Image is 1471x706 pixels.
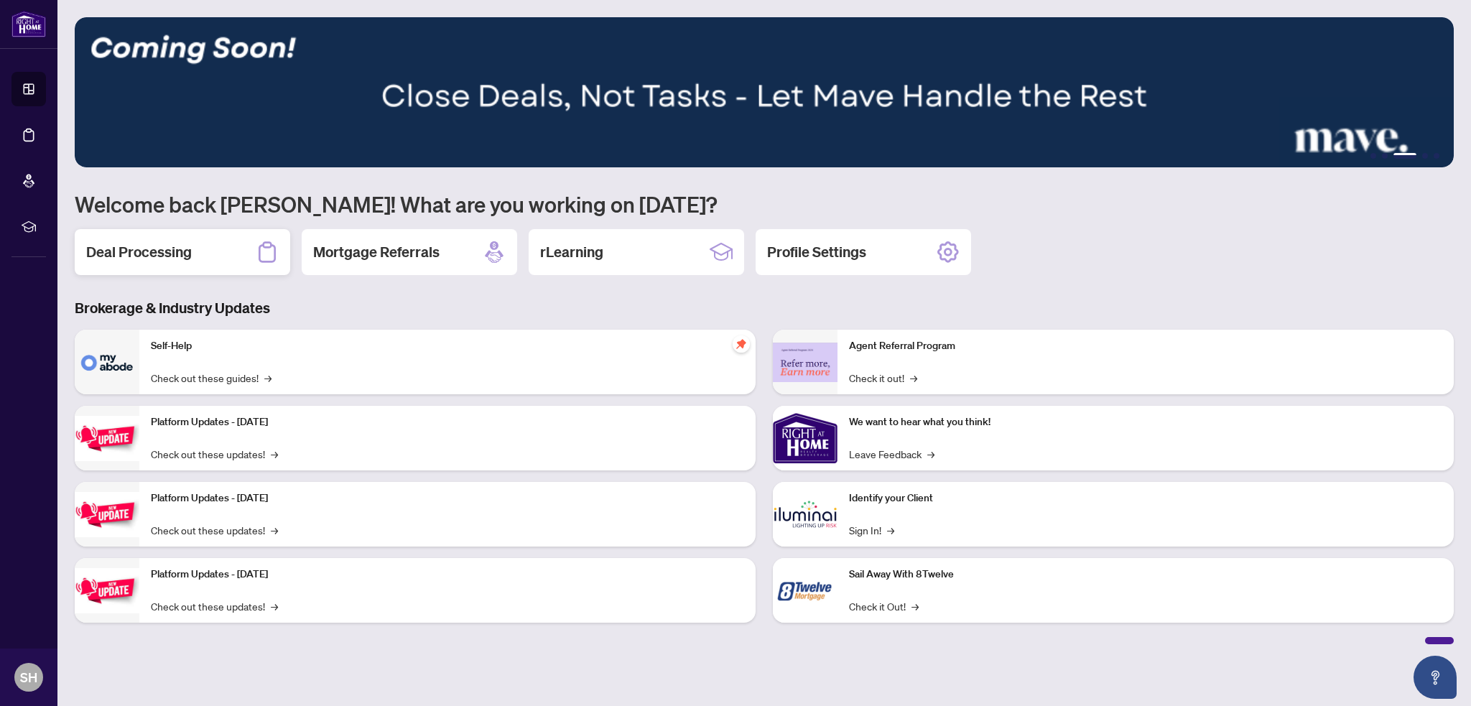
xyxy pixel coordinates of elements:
[849,414,1442,430] p: We want to hear what you think!
[75,492,139,537] img: Platform Updates - July 8, 2025
[767,242,866,262] h2: Profile Settings
[151,598,278,614] a: Check out these updates!→
[11,11,46,37] img: logo
[75,190,1454,218] h1: Welcome back [PERSON_NAME]! What are you working on [DATE]?
[849,598,919,614] a: Check it Out!→
[151,414,744,430] p: Platform Updates - [DATE]
[151,338,744,354] p: Self-Help
[75,17,1454,167] img: Slide 2
[887,522,894,538] span: →
[151,446,278,462] a: Check out these updates!→
[1414,656,1457,699] button: Open asap
[849,370,917,386] a: Check it out!→
[773,482,837,547] img: Identify your Client
[1422,153,1428,159] button: 4
[849,567,1442,582] p: Sail Away With 8Twelve
[75,416,139,461] img: Platform Updates - July 21, 2025
[1434,153,1439,159] button: 5
[911,598,919,614] span: →
[151,567,744,582] p: Platform Updates - [DATE]
[927,446,934,462] span: →
[540,242,603,262] h2: rLearning
[75,330,139,394] img: Self-Help
[264,370,272,386] span: →
[849,491,1442,506] p: Identify your Client
[75,568,139,613] img: Platform Updates - June 23, 2025
[20,667,37,687] span: SH
[271,446,278,462] span: →
[849,338,1442,354] p: Agent Referral Program
[849,446,934,462] a: Leave Feedback→
[86,242,192,262] h2: Deal Processing
[773,343,837,382] img: Agent Referral Program
[733,335,750,353] span: pushpin
[271,522,278,538] span: →
[151,370,272,386] a: Check out these guides!→
[1370,153,1376,159] button: 1
[151,491,744,506] p: Platform Updates - [DATE]
[773,406,837,470] img: We want to hear what you think!
[910,370,917,386] span: →
[849,522,894,538] a: Sign In!→
[271,598,278,614] span: →
[151,522,278,538] a: Check out these updates!→
[773,558,837,623] img: Sail Away With 8Twelve
[1382,153,1388,159] button: 2
[75,298,1454,318] h3: Brokerage & Industry Updates
[1393,153,1416,159] button: 3
[313,242,440,262] h2: Mortgage Referrals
